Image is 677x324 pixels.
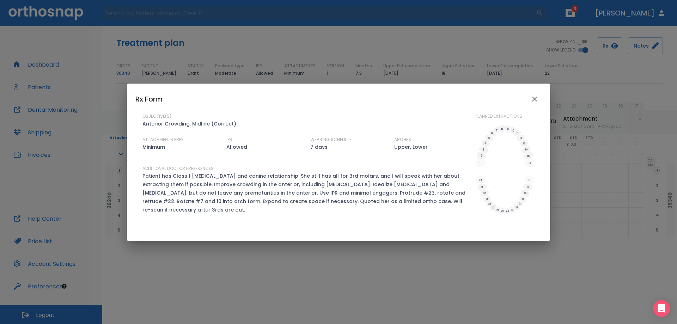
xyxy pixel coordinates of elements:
p: Allowed [226,143,247,151]
div: Open Intercom Messenger [653,300,670,317]
h6: Rx Form [135,93,163,105]
p: Anterior Crowding. Midline (Correct) [142,120,236,128]
p: ATTACHMENTS PREF. [142,136,184,143]
p: WEARING SCHEDULE [310,136,352,143]
p: Patient has Class 1 [MEDICAL_DATA] and canine relationship. She still has all for 3rd molars, and... [142,172,467,214]
p: ARCHES [394,136,411,143]
button: close [527,92,542,106]
p: 7 days [310,143,328,151]
p: PLANNED EXTRACTIONS [475,113,522,120]
p: ADDITIONAL DOCTOR PREFERENCES [142,165,214,172]
p: Upper, Lower [394,143,428,151]
p: OBJECTIVE(S) [142,113,171,120]
p: IPR [226,136,232,143]
p: Minimum [142,143,165,151]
